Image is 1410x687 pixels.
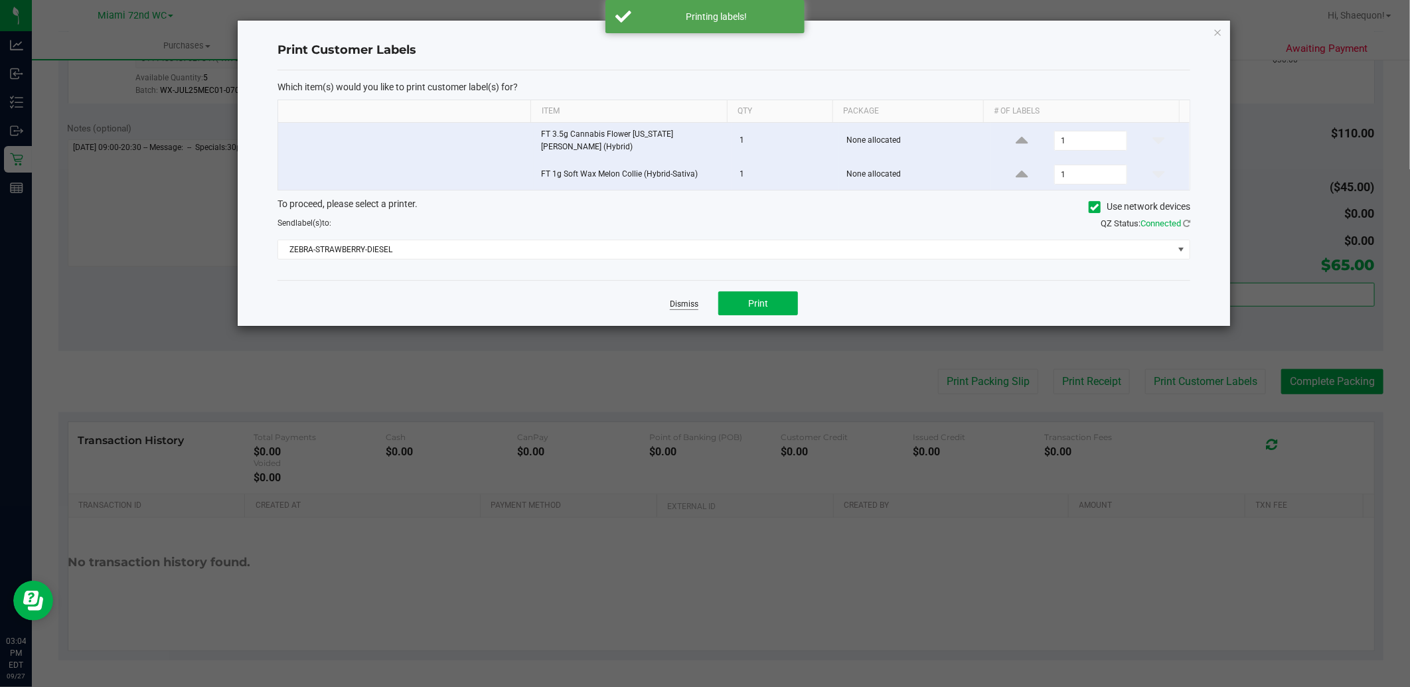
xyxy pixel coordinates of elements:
span: Print [748,298,768,309]
td: 1 [732,123,838,159]
p: Which item(s) would you like to print customer label(s) for? [277,81,1190,93]
th: Qty [727,100,832,123]
td: 1 [732,159,838,190]
label: Use network devices [1089,200,1190,214]
div: To proceed, please select a printer. [268,197,1200,217]
td: None allocated [839,123,992,159]
span: QZ Status: [1101,218,1190,228]
span: label(s) [295,218,322,228]
span: ZEBRA-STRAWBERRY-DIESEL [278,240,1173,259]
span: Connected [1140,218,1181,228]
button: Print [718,291,798,315]
a: Dismiss [670,299,698,310]
td: FT 3.5g Cannabis Flower [US_STATE][PERSON_NAME] (Hybrid) [534,123,732,159]
td: FT 1g Soft Wax Melon Collie (Hybrid-Sativa) [534,159,732,190]
th: Item [530,100,726,123]
th: # of labels [983,100,1179,123]
td: None allocated [839,159,992,190]
iframe: Resource center [13,581,53,621]
div: Printing labels! [639,10,795,23]
span: Send to: [277,218,331,228]
h4: Print Customer Labels [277,42,1190,59]
th: Package [832,100,983,123]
